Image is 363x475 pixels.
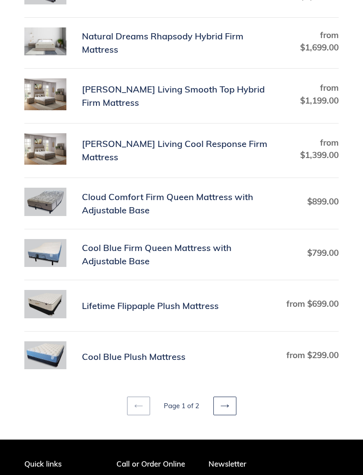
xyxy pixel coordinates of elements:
a: Natural Dreams Rhapsody Hybrid Firm Mattress [24,27,339,59]
a: Cloud Comfort Firm Queen Mattress with Adjustable Base [24,188,339,219]
p: Call or Order Online [116,460,195,468]
li: Page 1 of 2 [152,401,212,411]
a: Lifetime Flippaple Plush Mattress [24,290,339,321]
p: Newsletter [209,460,339,468]
p: Quick links [24,460,103,468]
a: Cool Blue Firm Queen Mattress with Adjustable Base [24,239,339,270]
a: Scott Living Cool Response Firm Mattress [24,133,339,168]
a: Scott Living Smooth Top Hybrid Firm Mattress [24,78,339,113]
a: Cool Blue Plush Mattress [24,341,339,373]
